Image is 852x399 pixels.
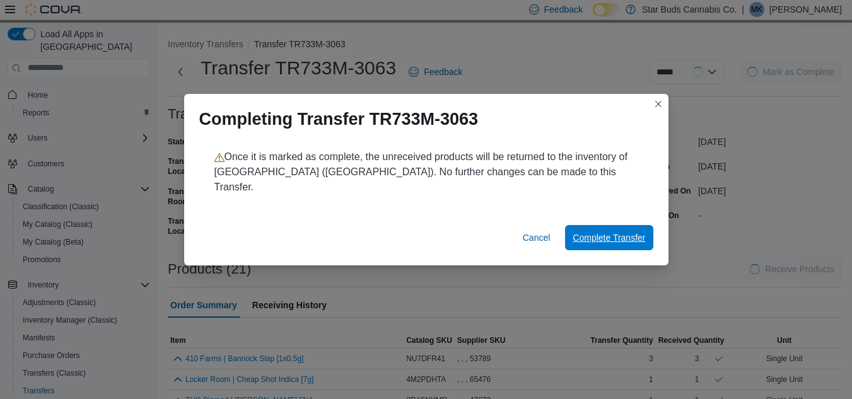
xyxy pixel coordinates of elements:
button: Cancel [518,225,556,250]
span: Complete Transfer [573,231,645,244]
p: Once it is marked as complete, the unreceived products will be returned to the inventory of [GEOG... [214,149,638,195]
button: Complete Transfer [565,225,653,250]
h1: Completing Transfer TR733M-3063 [199,109,479,129]
button: Closes this modal window [651,96,666,112]
span: Cancel [523,231,551,244]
